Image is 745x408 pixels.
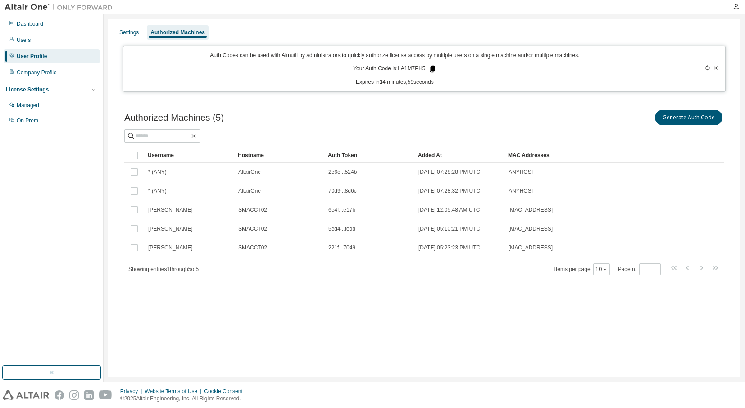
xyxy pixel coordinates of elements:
[328,244,355,251] span: 221f...7049
[238,168,261,176] span: AltairOne
[148,187,167,195] span: * (ANY)
[17,53,47,60] div: User Profile
[418,206,480,213] span: [DATE] 12:05:48 AM UTC
[128,266,199,272] span: Showing entries 1 through 5 of 5
[55,390,64,400] img: facebook.svg
[509,187,535,195] span: ANYHOST
[418,187,480,195] span: [DATE] 07:28:32 PM UTC
[148,225,193,232] span: [PERSON_NAME]
[84,390,94,400] img: linkedin.svg
[150,29,205,36] div: Authorized Machines
[418,168,480,176] span: [DATE] 07:28:28 PM UTC
[145,388,204,395] div: Website Terms of Use
[554,263,610,275] span: Items per page
[5,3,117,12] img: Altair One
[120,388,145,395] div: Privacy
[148,206,193,213] span: [PERSON_NAME]
[17,117,38,124] div: On Prem
[509,206,553,213] span: [MAC_ADDRESS]
[148,244,193,251] span: [PERSON_NAME]
[238,244,267,251] span: SMACCT02
[148,148,231,163] div: Username
[238,225,267,232] span: SMACCT02
[238,187,261,195] span: AltairOne
[124,113,224,123] span: Authorized Machines (5)
[17,20,43,27] div: Dashboard
[129,52,661,59] p: Auth Codes can be used with Almutil by administrators to quickly authorize license access by mult...
[204,388,248,395] div: Cookie Consent
[328,187,357,195] span: 70d9...8d6c
[148,168,167,176] span: * (ANY)
[328,168,357,176] span: 2e6e...524b
[120,395,248,403] p: © 2025 Altair Engineering, Inc. All Rights Reserved.
[508,148,630,163] div: MAC Addresses
[509,244,553,251] span: [MAC_ADDRESS]
[655,110,722,125] button: Generate Auth Code
[595,266,608,273] button: 10
[3,390,49,400] img: altair_logo.svg
[238,148,321,163] div: Hostname
[99,390,112,400] img: youtube.svg
[328,206,355,213] span: 6e4f...e17b
[418,148,501,163] div: Added At
[418,225,480,232] span: [DATE] 05:10:21 PM UTC
[618,263,661,275] span: Page n.
[69,390,79,400] img: instagram.svg
[353,65,436,73] p: Your Auth Code is: LA1M7PH5
[509,225,553,232] span: [MAC_ADDRESS]
[119,29,139,36] div: Settings
[328,225,355,232] span: 5ed4...fedd
[129,78,661,86] p: Expires in 14 minutes, 59 seconds
[509,168,535,176] span: ANYHOST
[17,36,31,44] div: Users
[6,86,49,93] div: License Settings
[17,102,39,109] div: Managed
[328,148,411,163] div: Auth Token
[17,69,57,76] div: Company Profile
[418,244,480,251] span: [DATE] 05:23:23 PM UTC
[238,206,267,213] span: SMACCT02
